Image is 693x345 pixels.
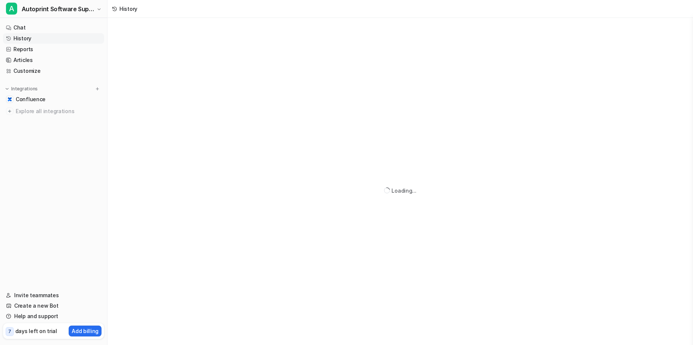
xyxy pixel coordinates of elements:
a: Customize [3,66,104,76]
a: Chat [3,22,104,33]
span: A [6,3,17,15]
p: 7 [8,328,11,335]
img: Confluence [7,97,12,102]
p: Add billing [72,327,99,335]
a: Invite teammates [3,290,104,301]
span: Confluence [16,96,46,103]
a: Create a new Bot [3,301,104,311]
a: History [3,33,104,44]
a: Articles [3,55,104,65]
img: expand menu [4,86,10,91]
span: Explore all integrations [16,105,101,117]
div: Loading... [391,187,416,195]
a: Explore all integrations [3,106,104,116]
a: Help and support [3,311,104,321]
a: ConfluenceConfluence [3,94,104,105]
img: menu_add.svg [95,86,100,91]
button: Integrations [3,85,40,93]
span: Autoprint Software Support [22,4,95,14]
p: Integrations [11,86,38,92]
p: days left on trial [15,327,57,335]
div: History [119,5,137,13]
a: Reports [3,44,104,55]
img: explore all integrations [6,108,13,115]
button: Add billing [69,326,102,336]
